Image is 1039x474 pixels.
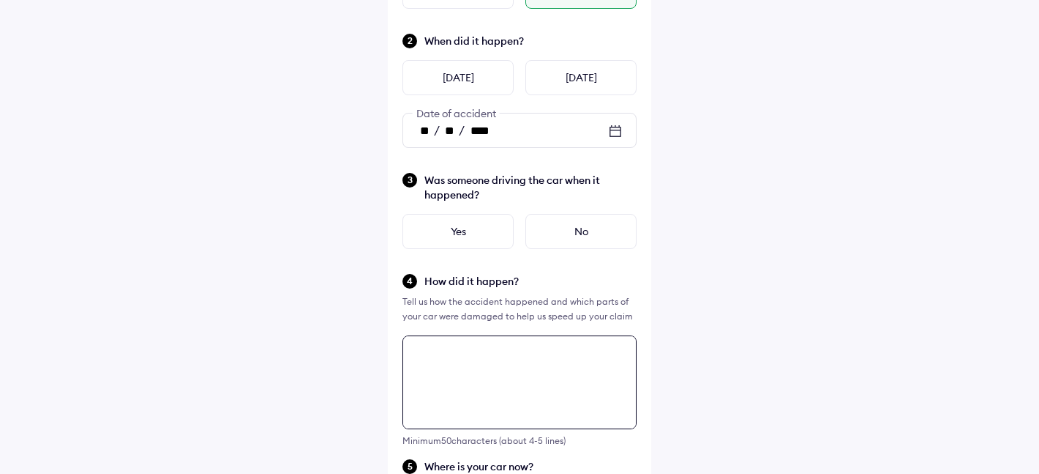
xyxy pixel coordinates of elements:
[413,107,500,120] span: Date of accident
[402,214,514,249] div: Yes
[402,60,514,95] div: [DATE]
[459,122,465,137] span: /
[525,214,637,249] div: No
[525,60,637,95] div: [DATE]
[424,274,637,289] span: How did it happen?
[424,173,637,202] span: Was someone driving the car when it happened?
[402,295,637,324] div: Tell us how the accident happened and which parts of your car were damaged to help us speed up yo...
[402,435,637,446] div: Minimum 50 characters (about 4-5 lines)
[424,34,637,48] span: When did it happen?
[434,122,440,137] span: /
[424,459,637,474] span: Where is your car now?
